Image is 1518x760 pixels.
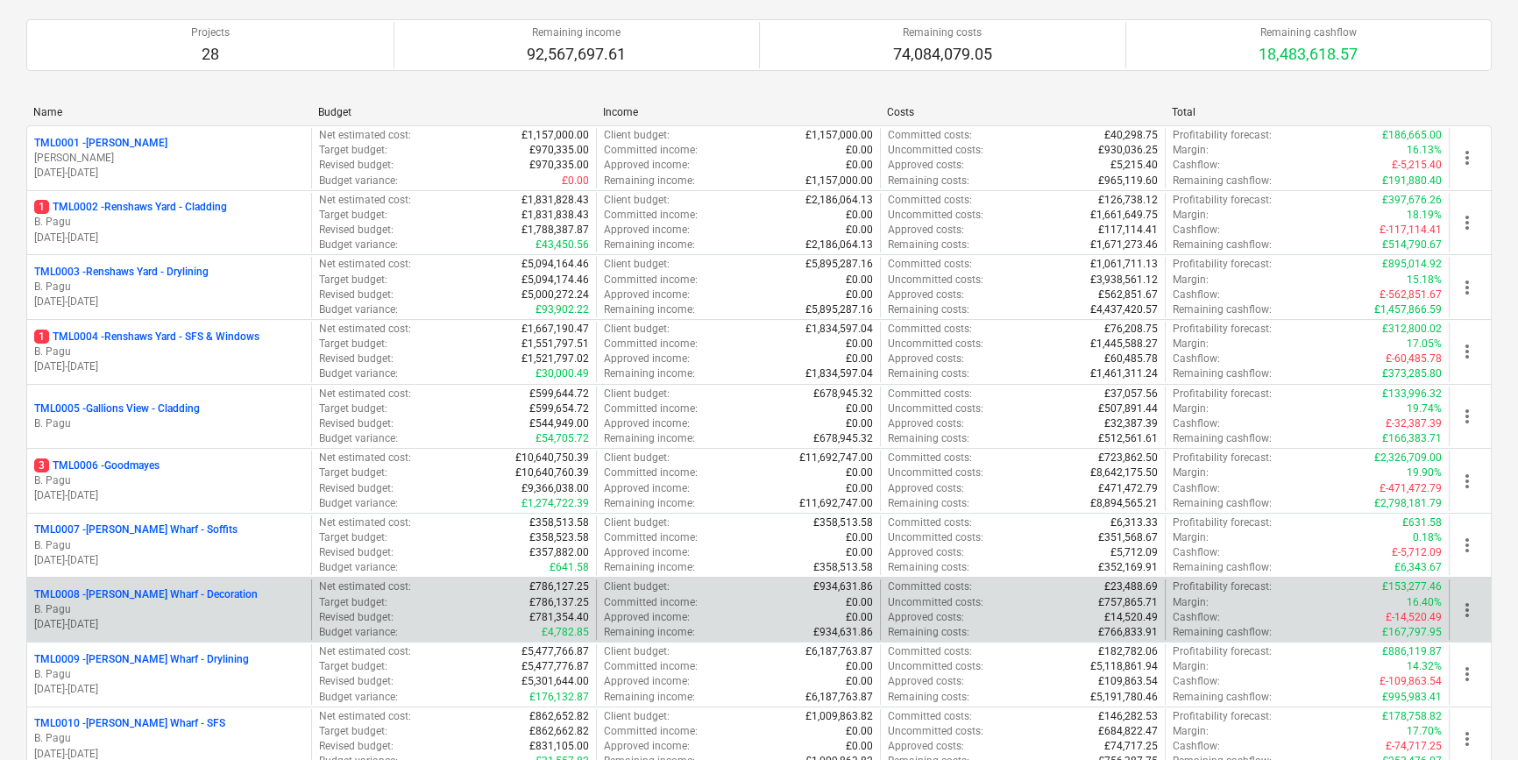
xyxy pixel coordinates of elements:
p: £1,445,588.27 [1090,337,1158,352]
p: £5,712.09 [1110,545,1158,560]
p: 18.19% [1407,208,1442,223]
p: £0.00 [846,208,873,223]
p: [PERSON_NAME] [34,151,304,166]
p: TML0010 - [PERSON_NAME] Wharf - SFS [34,716,225,731]
p: Cashflow : [1173,416,1220,431]
p: Target budget : [319,143,387,158]
div: TML0001 -[PERSON_NAME][PERSON_NAME][DATE]-[DATE] [34,136,304,181]
p: Committed income : [604,273,698,288]
p: Budget variance : [319,560,398,575]
p: £507,891.44 [1098,401,1158,416]
p: £930,036.25 [1098,143,1158,158]
div: 3TML0006 -GoodmayesB. Pagu[DATE]-[DATE] [34,458,304,503]
p: Committed income : [604,337,698,352]
p: [DATE] - [DATE] [34,617,304,632]
p: Remaining costs : [888,496,969,511]
p: B. Pagu [34,280,304,295]
p: £0.00 [846,401,873,416]
p: Remaining income : [604,174,695,188]
p: Uncommitted costs : [888,465,983,480]
p: £0.00 [846,530,873,545]
p: £10,640,750.39 [515,451,589,465]
p: TML0007 - [PERSON_NAME] Wharf - Soffits [34,522,238,537]
p: £1,667,190.47 [521,322,589,337]
p: £9,366,038.00 [521,481,589,496]
p: £1,831,828.43 [521,193,589,208]
p: Net estimated cost : [319,579,411,594]
p: Committed costs : [888,579,972,594]
p: £373,285.80 [1382,366,1442,381]
p: Target budget : [319,337,387,352]
p: £2,326,709.00 [1374,451,1442,465]
p: Approved costs : [888,352,964,366]
p: Client budget : [604,128,670,143]
p: £1,831,838.43 [521,208,589,223]
p: Cashflow : [1173,223,1220,238]
p: £357,882.00 [529,545,589,560]
p: Profitability forecast : [1173,387,1272,401]
p: Client budget : [604,257,670,272]
p: B. Pagu [34,667,304,682]
p: 16.13% [1407,143,1442,158]
p: £5,895,287.16 [805,302,873,317]
div: 1TML0002 -Renshaws Yard - CladdingB. Pagu[DATE]-[DATE] [34,200,304,245]
p: £0.00 [846,545,873,560]
p: Approved income : [604,352,690,366]
p: £0.00 [846,416,873,431]
p: £10,640,760.39 [515,465,589,480]
p: £641.58 [550,560,589,575]
div: Total [1172,106,1443,118]
p: [DATE] - [DATE] [34,295,304,309]
p: 18,483,618.57 [1259,44,1358,65]
p: Remaining cashflow : [1173,496,1272,511]
p: Profitability forecast : [1173,322,1272,337]
p: £3,938,561.12 [1090,273,1158,288]
p: £1,061,711.13 [1090,257,1158,272]
p: £76,208.75 [1104,322,1158,337]
p: Margin : [1173,337,1209,352]
p: £-5,215.40 [1392,158,1442,173]
span: more_vert [1457,535,1478,556]
p: Committed costs : [888,387,972,401]
p: Client budget : [604,387,670,401]
p: Remaining cashflow : [1173,366,1272,381]
p: Remaining costs : [888,560,969,575]
p: £43,450.56 [536,238,589,252]
p: Profitability forecast : [1173,579,1272,594]
p: Remaining income : [604,496,695,511]
p: Client budget : [604,322,670,337]
p: Target budget : [319,530,387,545]
p: Budget variance : [319,302,398,317]
p: B. Pagu [34,602,304,617]
p: £678,945.32 [813,431,873,446]
p: £0.00 [846,223,873,238]
p: Net estimated cost : [319,387,411,401]
p: £358,513.58 [529,515,589,530]
div: TML0007 -[PERSON_NAME] Wharf - SoffitsB. Pagu[DATE]-[DATE] [34,522,304,567]
p: £0.00 [846,337,873,352]
p: Revised budget : [319,223,394,238]
span: more_vert [1457,471,1478,492]
p: Revised budget : [319,481,394,496]
p: £352,169.91 [1098,560,1158,575]
p: Budget variance : [319,496,398,511]
p: £2,798,181.79 [1374,496,1442,511]
p: £358,523.58 [529,530,589,545]
div: Income [603,106,874,118]
p: £4,437,420.57 [1090,302,1158,317]
div: TML0009 -[PERSON_NAME] Wharf - DryliningB. Pagu[DATE]-[DATE] [34,652,304,697]
p: [DATE] - [DATE] [34,166,304,181]
p: [DATE] - [DATE] [34,682,304,697]
p: Approved income : [604,223,690,238]
p: £358,513.58 [813,560,873,575]
iframe: Chat Widget [1430,676,1518,760]
p: £186,665.00 [1382,128,1442,143]
p: £599,644.72 [529,387,589,401]
span: 1 [34,200,49,214]
p: £32,387.39 [1104,416,1158,431]
p: Target budget : [319,595,387,610]
p: 15.18% [1407,273,1442,288]
p: £678,945.32 [813,387,873,401]
p: Target budget : [319,208,387,223]
p: £351,568.67 [1098,530,1158,545]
